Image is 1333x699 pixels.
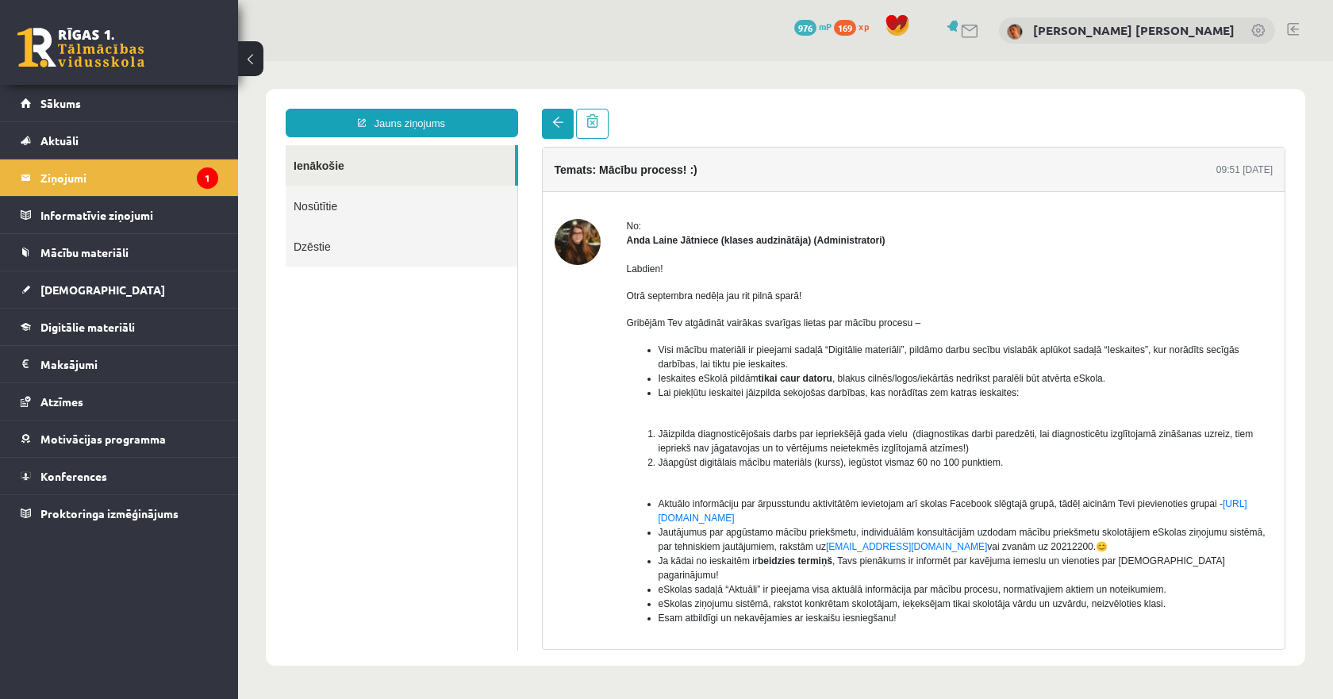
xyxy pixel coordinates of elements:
span: Aktuāli [40,133,79,148]
img: Kristiāns Aleksandrs Šramko [1007,24,1023,40]
strong: Anda Laine Jātniece (klases audzinātāja) (Administratori) [389,174,647,185]
a: Mācību materiāli [21,234,218,271]
span: Konferences [40,469,107,483]
span: Jāizpilda diagnosticējošais darbs par iepriekšējā gada vielu (diagnostikas darbi paredzēti, lai d... [421,367,1016,393]
a: Rīgas 1. Tālmācības vidusskola [17,28,144,67]
span: Ja kādai no ieskaitēm ir , Tavs pienākums ir informēt par kavējuma iemeslu un vienoties par [DEMO... [421,494,987,520]
span: mP [819,20,832,33]
div: No: [389,158,1035,172]
span: Sākums [40,96,81,110]
span: Aktuālo informāciju par ārpusstundu aktivitātēm ievietojam arī skolas Facebook slēgtajā grupā, tā... [421,437,1009,463]
span: xp [859,20,869,33]
a: Sākums [21,85,218,121]
a: Ienākošie [48,84,277,125]
span: Atzīmes [40,394,83,409]
h4: Temats: Mācību process! :) [317,102,459,115]
b: tikai caur datoru [521,312,594,323]
span: Jautājumus par apgūstamo mācību priekšmetu, individuālām konsultācijām uzdodam mācību priekšmetu ... [421,466,1028,491]
a: Nosūtītie [48,125,279,165]
a: Konferences [21,458,218,494]
span: eSkolas ziņojumu sistēmā, rakstot konkrētam skolotājam, ieķeksējam tikai skolotāja vārdu un uzvār... [421,537,928,548]
legend: Ziņojumi [40,159,218,196]
a: Dzēstie [48,165,279,205]
img: Anda Laine Jātniece (klases audzinātāja) [317,158,363,204]
a: Jauns ziņojums [48,48,280,76]
a: Ziņojumi1 [21,159,218,196]
span: Proktoringa izmēģinājums [40,506,179,520]
span: Jāapgūst digitālais mācību materiāls (kurss), iegūstot vismaz 60 no 100 punktiem. [421,396,766,407]
a: Motivācijas programma [21,421,218,457]
a: 169 xp [834,20,877,33]
i: 1 [197,167,218,189]
legend: Informatīvie ziņojumi [40,197,218,233]
a: [DEMOGRAPHIC_DATA] [21,271,218,308]
a: Atzīmes [21,383,218,420]
span: Mācību materiāli [40,245,129,259]
span: Motivācijas programma [40,432,166,446]
span: Lai piekļūtu ieskaitei jāizpilda sekojošas darbības, kas norādītas zem katras ieskaites: [421,326,782,337]
a: Aktuāli [21,122,218,159]
span: Digitālie materiāli [40,320,135,334]
span: [DEMOGRAPHIC_DATA] [40,282,165,297]
div: 09:51 [DATE] [978,102,1035,116]
a: Maksājumi [21,346,218,382]
span: eSkolas sadaļā “Aktuāli” ir pieejama visa aktuālā informācija par mācību procesu, normatīvajiem a... [421,523,928,534]
span: Visi mācību materiāli ir pieejami sadaļā “Digitālie materiāli”, pildāmo darbu secību vislabāk apl... [421,283,1001,309]
b: beidzies termiņš [520,494,594,505]
span: Gribējām Tev atgādināt vairākas svarīgas lietas par mācību procesu – [389,256,683,267]
a: Proktoringa izmēģinājums [21,495,218,532]
a: Informatīvie ziņojumi [21,197,218,233]
a: [PERSON_NAME] [PERSON_NAME] [1033,22,1235,38]
a: [EMAIL_ADDRESS][DOMAIN_NAME] [588,480,749,491]
span: 😊 [858,480,870,491]
a: 976 mP [794,20,832,33]
span: Labdien! [389,202,425,213]
span: 169 [834,20,856,36]
span: Otrā septembra nedēļa jau rit pilnā sparā! [389,229,564,240]
span: Ieskaites eSkolā pildām , blakus cilnēs/logos/iekārtās nedrīkst paralēli būt atvērta eSkola. [421,312,868,323]
span: 976 [794,20,816,36]
span: Esam atbildīgi un nekavējamies ar ieskaišu iesniegšanu! [421,551,659,563]
a: Digitālie materiāli [21,309,218,345]
legend: Maksājumi [40,346,218,382]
